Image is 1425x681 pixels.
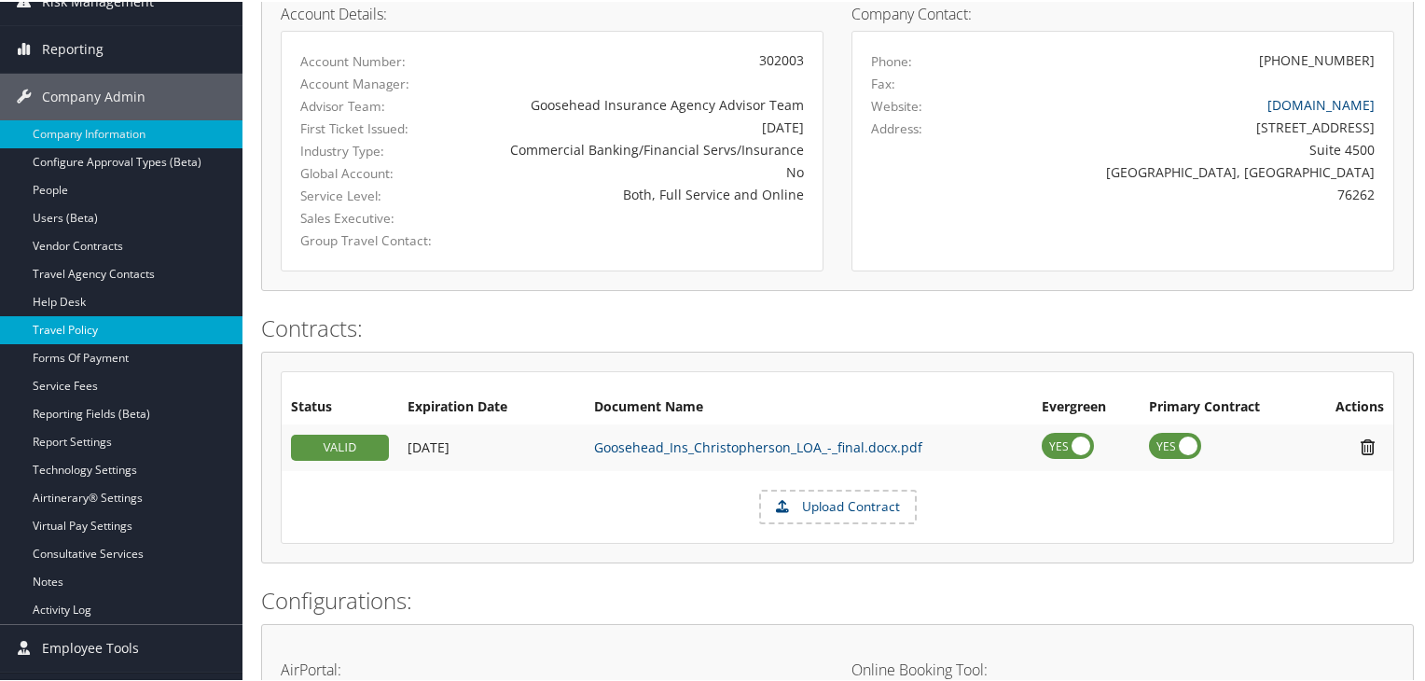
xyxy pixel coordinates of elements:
[300,73,450,91] label: Account Manager:
[871,73,895,91] label: Fax:
[477,116,804,135] div: [DATE]
[851,5,1394,20] h4: Company Contact:
[408,437,450,454] span: [DATE]
[585,389,1032,423] th: Document Name
[282,389,398,423] th: Status
[1004,116,1376,135] div: [STREET_ADDRESS]
[871,95,922,114] label: Website:
[477,160,804,180] div: No
[871,50,912,69] label: Phone:
[281,5,823,20] h4: Account Details:
[477,49,804,68] div: 302003
[1004,160,1376,180] div: [GEOGRAPHIC_DATA], [GEOGRAPHIC_DATA]
[1004,138,1376,158] div: Suite 4500
[1307,389,1393,423] th: Actions
[761,490,915,521] label: Upload Contract
[398,389,585,423] th: Expiration Date
[42,623,139,670] span: Employee Tools
[871,118,922,136] label: Address:
[261,583,1414,615] h2: Configurations:
[261,311,1414,342] h2: Contracts:
[42,24,104,71] span: Reporting
[300,229,450,248] label: Group Travel Contact:
[300,95,450,114] label: Advisor Team:
[1004,183,1376,202] div: 76262
[42,72,145,118] span: Company Admin
[291,433,389,459] div: VALID
[594,437,922,454] a: Goosehead_Ins_Christopherson_LOA_-_final.docx.pdf
[300,207,450,226] label: Sales Executive:
[300,118,450,136] label: First Ticket Issued:
[300,50,450,69] label: Account Number:
[1267,94,1375,112] a: [DOMAIN_NAME]
[300,140,450,159] label: Industry Type:
[1032,389,1140,423] th: Evergreen
[1259,49,1375,68] div: [PHONE_NUMBER]
[408,438,575,454] div: Add/Edit Date
[281,660,823,675] h4: AirPortal:
[477,138,804,158] div: Commercial Banking/Financial Servs/Insurance
[477,93,804,113] div: Goosehead Insurance Agency Advisor Team
[477,183,804,202] div: Both, Full Service and Online
[300,162,450,181] label: Global Account:
[1351,436,1384,455] i: Remove Contract
[300,185,450,203] label: Service Level:
[1140,389,1307,423] th: Primary Contract
[851,660,1394,675] h4: Online Booking Tool:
